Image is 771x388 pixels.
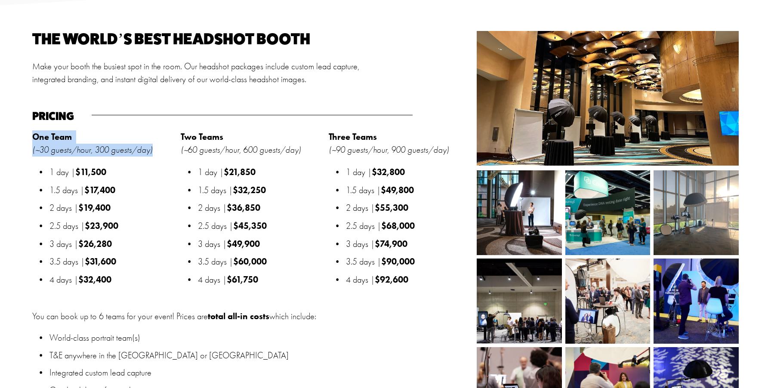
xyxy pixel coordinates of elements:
p: You can book up to 6 teams for your event! Prices are which include: [32,310,472,323]
strong: $17,400 [84,185,115,195]
p: 1.5 days | [346,184,472,197]
strong: $74,900 [375,239,407,249]
p: World-class portrait team(s) [49,332,472,345]
em: (~90 guests/hour, 900 guests/day) [329,145,449,155]
strong: $32,800 [372,167,405,177]
strong: $92,600 [375,274,408,285]
strong: $61,750 [227,274,258,285]
p: 1 day | [198,166,324,179]
strong: $26,280 [78,239,112,249]
h2: The world’s best headshot booth [32,31,383,46]
p: 3.5 days | [346,255,472,268]
p: Integrated custom lead capture [49,366,472,379]
p: 2.5 days | [49,219,176,233]
p: T&E anywhere in the [GEOGRAPHIC_DATA] or [GEOGRAPHIC_DATA] [49,349,472,362]
img: BIO_Backpack.jpg [477,259,597,344]
strong: $32,400 [78,274,111,285]
p: 1 day | [346,166,472,179]
p: 2 days | [198,201,324,215]
p: 2 days | [49,201,176,215]
em: (~30 guests/hour, 300 guests/day) [32,145,153,155]
p: 4 days | [198,273,324,286]
img: _FP_2412.jpg [543,170,671,256]
p: 1.5 days | [49,184,176,197]
strong: total [208,311,225,321]
strong: $90,000 [381,256,415,267]
p: Make your booth the busiest spot in the room. Our headshot packages include custom lead capture, ... [32,60,383,86]
strong: $68,000 [381,221,415,231]
strong: $11,500 [75,167,106,177]
p: 4 days | [49,273,176,286]
p: 1 day | [49,166,176,179]
p: 2 days | [346,201,472,215]
p: 3 days | [49,237,176,251]
p: 3 days | [198,237,324,251]
img: Nashville HDC-3.jpg [477,170,562,256]
strong: One Team [32,132,72,142]
em: (~60 guests/hour, 600 guests/day) [181,145,301,155]
img: image0.jpeg [625,170,739,256]
strong: $32,250 [233,185,266,195]
strong: $60,000 [233,256,267,267]
p: 4 days | [346,273,472,286]
img: 23-05-18_TDP_BTS_0017.jpg [615,259,743,344]
strong: $55,300 [375,203,408,213]
strong: $23,900 [85,221,118,231]
strong: $45,350 [233,221,267,231]
strong: $19,400 [78,203,111,213]
strong: Two Teams [181,132,223,142]
p: 3.5 days | [198,255,324,268]
strong: all-in costs [228,311,269,321]
p: 1.5 days | [198,184,324,197]
p: 3.5 days | [49,255,176,268]
p: 2.5 days | [198,219,324,233]
strong: $21,850 [224,167,256,177]
strong: Three Teams [329,132,377,142]
p: 2.5 days | [346,219,472,233]
strong: $49,900 [227,239,260,249]
img: 22-11-16_TDP_BTS_021.jpg [544,259,672,344]
strong: $36,850 [227,203,260,213]
strong: $49,800 [381,185,414,195]
strong: $31,600 [85,256,116,267]
h4: Pricing [32,111,87,122]
p: 3 days | [346,237,472,251]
